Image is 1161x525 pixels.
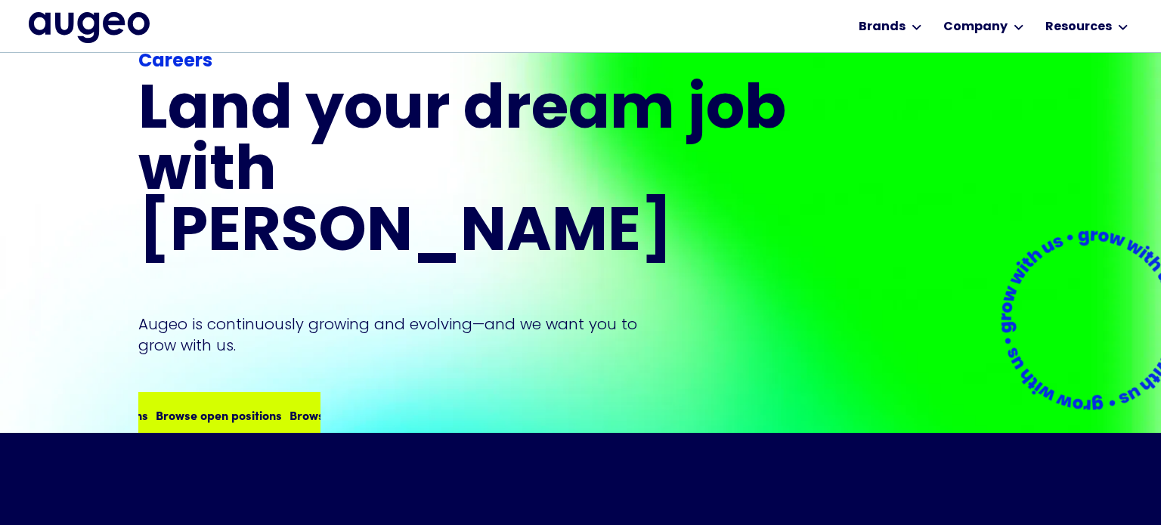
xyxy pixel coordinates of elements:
div: Resources [1045,18,1112,36]
strong: Careers [138,53,212,71]
a: home [29,12,150,42]
div: Brands [859,18,906,36]
p: Augeo is continuously growing and evolving—and we want you to grow with us. [138,313,658,356]
div: Browse open positions [287,406,413,424]
div: Browse open positions [153,406,280,424]
img: Augeo's full logo in midnight blue. [29,12,150,42]
div: Company [943,18,1008,36]
h1: Land your dream job﻿ with [PERSON_NAME] [138,82,791,265]
div: Browse open positions [20,406,146,424]
a: Browse open positionsBrowse open positionsBrowse open positions [138,392,320,437]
